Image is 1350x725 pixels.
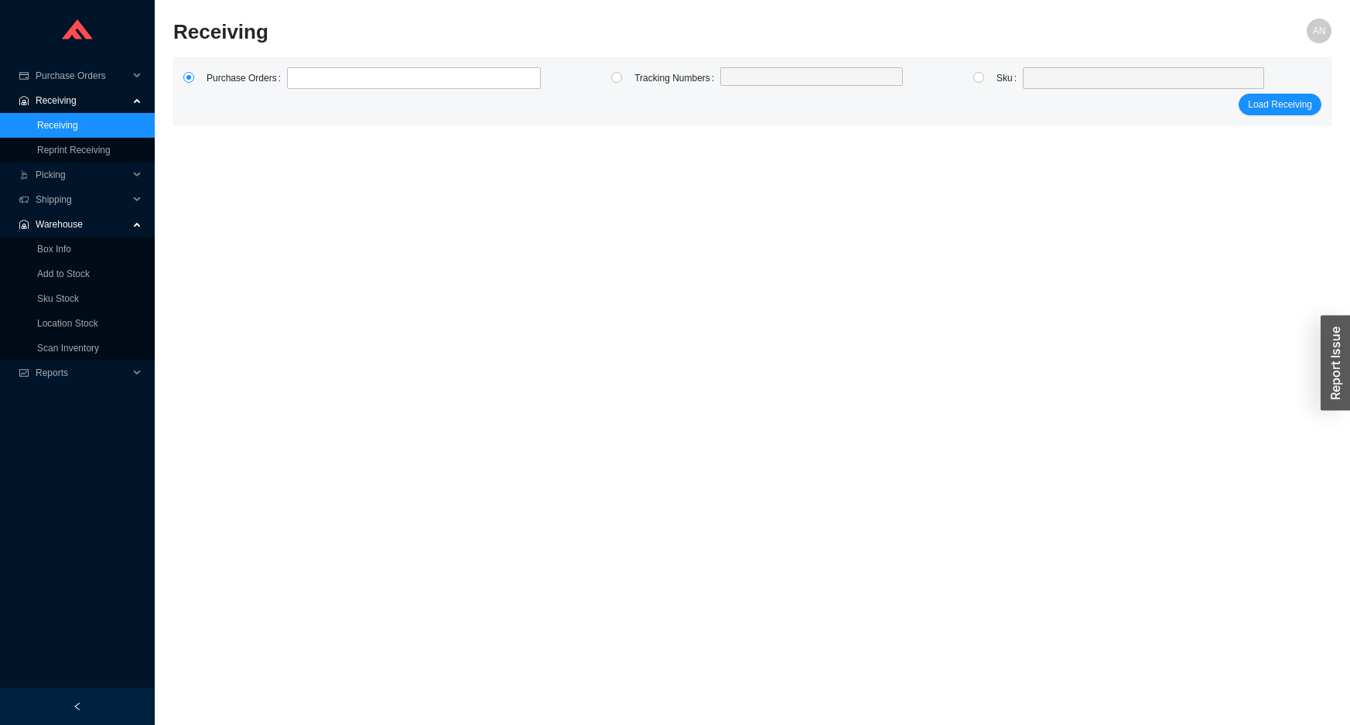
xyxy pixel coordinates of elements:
[36,63,128,88] span: Purchase Orders
[634,67,720,89] label: Tracking Numbers
[173,19,1042,46] h2: Receiving
[37,268,90,279] a: Add to Stock
[36,361,128,385] span: Reports
[207,67,287,89] label: Purchase Orders
[1239,94,1321,115] button: Load Receiving
[36,212,128,237] span: Warehouse
[73,702,82,711] span: left
[37,145,111,156] a: Reprint Receiving
[37,244,71,255] a: Box Info
[36,88,128,113] span: Receiving
[996,67,1023,89] label: Sku
[37,343,99,354] a: Scan Inventory
[37,293,79,304] a: Sku Stock
[1313,19,1326,43] span: AN
[36,187,128,212] span: Shipping
[19,71,29,80] span: credit-card
[19,368,29,378] span: fund
[37,318,98,329] a: Location Stock
[1248,97,1312,112] span: Load Receiving
[36,162,128,187] span: Picking
[37,120,78,131] a: Receiving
